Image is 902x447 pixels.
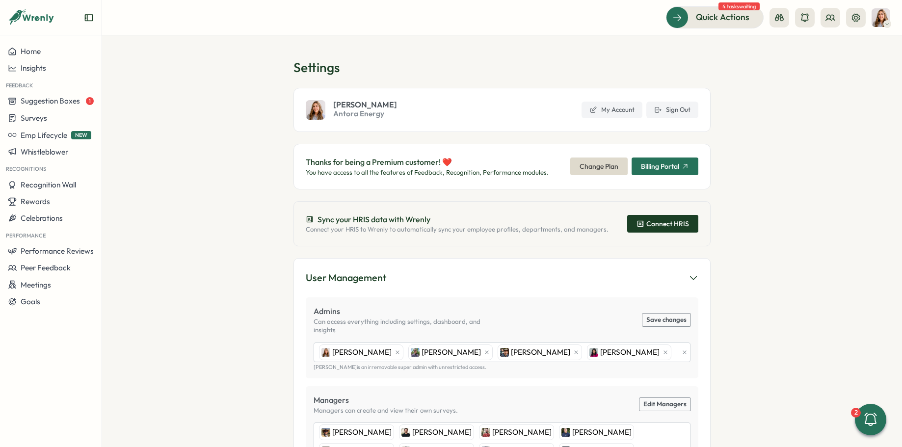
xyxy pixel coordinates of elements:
button: Expand sidebar [84,13,94,23]
button: Connect HRIS [627,215,698,233]
span: Quick Actions [696,11,749,24]
img: Becky Romero [321,348,330,357]
span: [PERSON_NAME] [600,347,660,358]
div: Connect HRIS [637,220,689,228]
span: Antora Energy [333,108,397,119]
span: Insights [21,63,46,73]
p: Can access everything including settings, dashboard, and insights [314,317,502,335]
img: Moritz Limpinsel [481,428,490,437]
span: [PERSON_NAME] [332,427,392,438]
span: NEW [71,131,91,139]
button: Change Plan [570,158,628,175]
p: Thanks for being a Premium customer! ❤️ [306,156,549,168]
span: 1 [86,97,94,105]
span: Surveys [21,113,47,123]
span: Rewards [21,197,50,206]
button: 2 [855,404,886,435]
span: [PERSON_NAME] [332,347,392,358]
p: [PERSON_NAME] is an irremovable super admin with unrestricted access. [314,364,690,370]
span: Suggestion Boxes [21,96,80,105]
p: Connect your HRIS to Wrenly to automatically sync your employee profiles, departments, and managers. [306,225,609,234]
span: [PERSON_NAME] [492,427,552,438]
span: [PERSON_NAME] [572,427,632,438]
button: Quick Actions [666,6,764,28]
span: Billing Portal [641,163,679,170]
div: 2 [851,408,861,418]
img: Ronnie Cuadro [411,348,420,357]
button: Billing Portal [632,158,698,175]
span: My Account [601,105,635,114]
a: My Account [582,102,642,118]
a: Edit Managers [639,398,690,411]
span: Emp Lifecycle [21,131,67,140]
span: Change Plan [580,158,618,175]
span: Celebrations [21,213,63,223]
span: Sign Out [666,105,690,114]
p: You have access to all the features of Feedback, Recognition, Performance modules. [306,168,549,177]
img: Becky Romero [306,100,325,120]
h1: Settings [293,59,711,76]
div: User Management [306,270,386,286]
p: Managers can create and view their own surveys. [314,406,458,415]
button: Sign Out [646,102,698,118]
img: Sebastien Lounis [500,348,509,357]
button: User Management [306,270,698,286]
span: Whistleblower [21,147,68,157]
span: [PERSON_NAME] [511,347,570,358]
img: John Perna [561,428,570,437]
span: Home [21,47,41,56]
span: [PERSON_NAME] [422,347,481,358]
span: Goals [21,297,40,306]
img: Kat Haynes [589,348,598,357]
span: Meetings [21,280,51,289]
p: Managers [314,394,458,406]
img: Tom Bence [401,428,410,437]
p: Sync your HRIS data with Wrenly [318,213,430,226]
span: [PERSON_NAME] [333,101,397,108]
button: Save changes [642,314,690,326]
img: Becky Romero [872,8,890,27]
p: Admins [314,305,502,317]
span: Performance Reviews [21,246,94,256]
img: Bijan Shiravi [321,428,330,437]
span: Recognition Wall [21,180,76,189]
span: [PERSON_NAME] [412,427,472,438]
span: 4 tasks waiting [718,2,760,10]
span: Peer Feedback [21,263,71,272]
